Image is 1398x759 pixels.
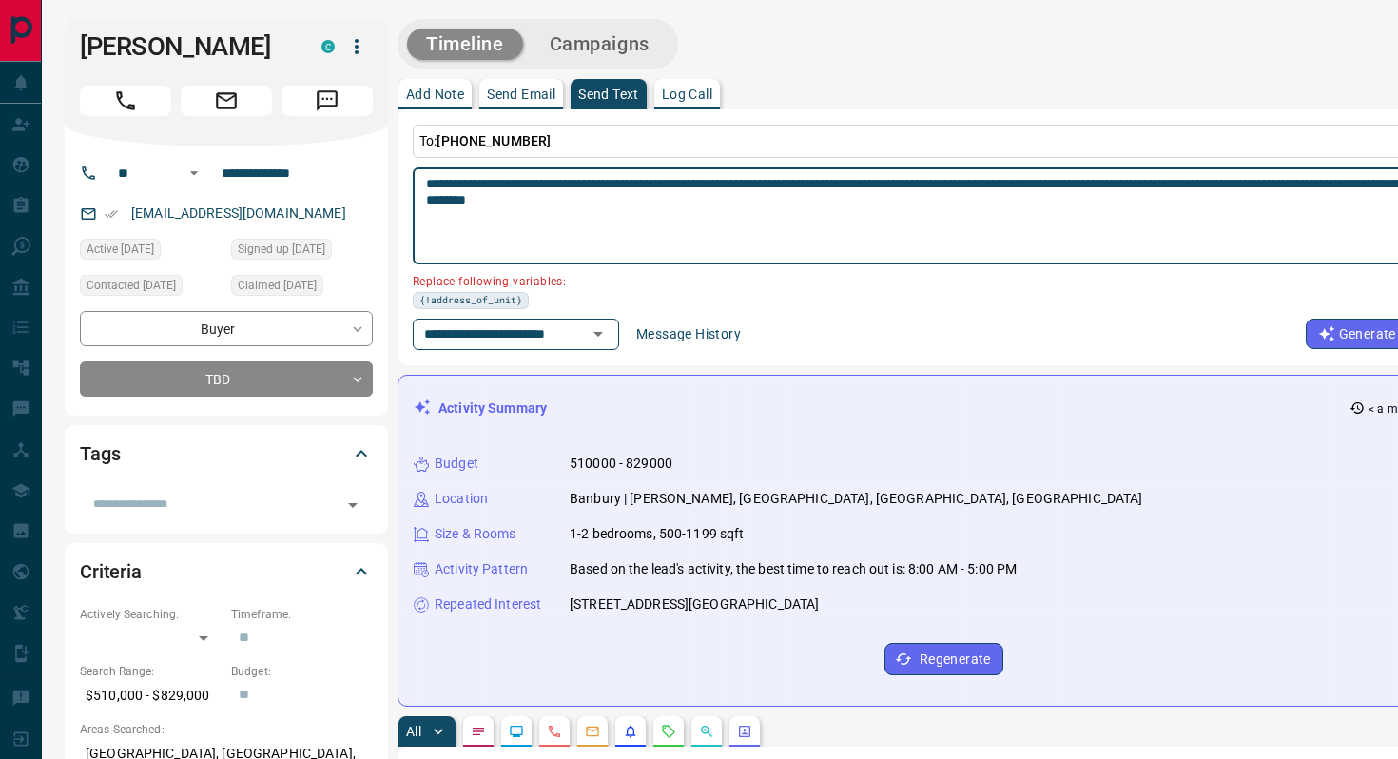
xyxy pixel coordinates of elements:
span: Call [80,86,171,116]
p: Activity Summary [438,399,547,418]
h1: [PERSON_NAME] [80,31,293,62]
p: [STREET_ADDRESS][GEOGRAPHIC_DATA] [570,594,819,614]
div: Criteria [80,549,373,594]
div: Tags [80,431,373,477]
p: 510000 - 829000 [570,454,672,474]
p: Size & Rooms [435,524,516,544]
button: Open [340,492,366,518]
span: Active [DATE] [87,240,154,259]
p: Timeframe: [231,606,373,623]
div: Sun Jun 01 2025 [231,239,373,265]
div: condos.ca [321,40,335,53]
span: {!address_of_unit} [419,293,522,308]
p: $510,000 - $829,000 [80,680,222,711]
p: 1-2 bedrooms, 500-1199 sqft [570,524,745,544]
p: Send Text [578,88,639,101]
p: Add Note [406,88,464,101]
div: Buyer [80,311,373,346]
span: Email [181,86,272,116]
p: Log Call [662,88,712,101]
svg: Notes [471,724,486,739]
p: All [406,725,421,738]
p: Areas Searched: [80,721,373,738]
span: Message [282,86,373,116]
button: Timeline [407,29,523,60]
p: Repeated Interest [435,594,541,614]
button: Open [183,162,205,185]
svg: Opportunities [699,724,714,739]
svg: Requests [661,724,676,739]
p: Budget: [231,663,373,680]
svg: Emails [585,724,600,739]
span: Signed up [DATE] [238,240,325,259]
p: Location [435,489,488,509]
button: Campaigns [531,29,669,60]
button: Regenerate [884,643,1003,675]
p: Activity Pattern [435,559,528,579]
svg: Lead Browsing Activity [509,724,524,739]
button: Message History [625,319,752,349]
p: Budget [435,454,478,474]
h2: Criteria [80,556,142,587]
svg: Listing Alerts [623,724,638,739]
span: Contacted [DATE] [87,276,176,295]
div: Wed Jun 11 2025 [80,275,222,302]
p: Actively Searching: [80,606,222,623]
p: Search Range: [80,663,222,680]
button: Open [585,321,612,347]
span: [PHONE_NUMBER] [437,133,551,148]
h2: Tags [80,438,120,469]
span: Claimed [DATE] [238,276,317,295]
a: [EMAIL_ADDRESS][DOMAIN_NAME] [131,205,346,221]
div: Thu Aug 14 2025 [80,239,222,265]
p: Based on the lead's activity, the best time to reach out is: 8:00 AM - 5:00 PM [570,559,1017,579]
p: Send Email [487,88,555,101]
svg: Email Verified [105,207,118,221]
div: Sun Jun 01 2025 [231,275,373,302]
svg: Calls [547,724,562,739]
svg: Agent Actions [737,724,752,739]
p: Banbury | [PERSON_NAME], [GEOGRAPHIC_DATA], [GEOGRAPHIC_DATA], [GEOGRAPHIC_DATA] [570,489,1143,509]
div: TBD [80,361,373,397]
